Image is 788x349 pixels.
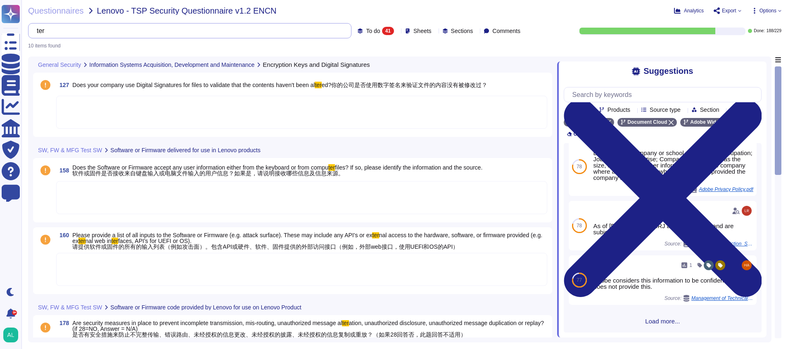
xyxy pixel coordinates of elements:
span: 160 [56,232,69,238]
span: files? If so, please identify the information and the source. 软件或固件是否接收来自键盘输入或电脑文件输入的用户信息？如果是，请说明... [72,164,482,177]
img: user [3,328,18,342]
span: Information Systems Acquisition, Development and Maintenance [89,62,254,68]
span: Analytics [684,8,704,13]
span: 78 [577,223,582,228]
span: 158 [56,167,69,173]
mark: ter [112,238,118,244]
span: Does your company use Digital Signatures for files to validate that the contents haven't been al [72,82,315,88]
div: 10 items found [28,43,61,48]
span: nal access to the hardware, software, or firmware provided (e.g. ex [72,232,542,244]
div: 9+ [12,310,17,315]
span: To do [366,28,380,34]
span: Done: [754,29,765,33]
button: Analytics [674,7,704,14]
input: Search by keywords [568,87,761,102]
span: ation, unauthorized disclosure, unauthorized message duplication or replay? (if 28=NO, Answer = N... [72,320,544,338]
mark: ter [342,320,349,326]
span: Are security measures in place to prevent incomplete transmission, mis-routing, unauthorized mess... [72,320,342,326]
button: user [2,326,24,344]
mark: ter [315,82,321,88]
mark: ter [372,232,379,238]
span: Export [722,8,736,13]
span: nal web in [85,238,112,244]
span: ed?你的公司是否使用数字签名来验证文件的内容没有被修改过？ [322,82,487,88]
mark: ter [328,164,335,171]
span: 178 [56,320,69,326]
span: SW, FW & MFG Test SW [38,147,102,153]
span: Encryption Keys and Digital Signatures [263,61,370,68]
span: 77 [577,278,582,283]
span: Software or Firmware delivered for use in Lenovo products [110,147,260,153]
span: Options [760,8,776,13]
span: Questionnaires [28,7,84,15]
span: Sections [451,28,473,34]
span: faces, API's for UEFI or OS). 请提供软件或固件的所有的输入列表（例如攻击面）。包含API或硬件、软件、固件提供的外部访问接口（例如，外部web接口，使用UEFI和O... [72,238,458,250]
span: Sheets [413,28,432,34]
img: user [742,260,752,270]
span: Does the Software or Firmware accept any user information either from the keyboard or from compu [72,164,328,171]
mark: ter [78,238,85,244]
span: 78 [577,164,582,169]
span: General Security [38,62,81,68]
span: 127 [56,82,69,88]
span: 188 / 229 [767,29,781,33]
span: Please provide a list of all inputs to the Software or Firmware (e.g. attack surface). These may ... [72,232,372,238]
div: 41 [382,27,394,35]
span: Comments [492,28,520,34]
img: user [742,206,752,216]
input: Search by keywords [33,24,343,38]
span: SW, FW & MFG Test SW [38,304,102,310]
span: Lenovo - TSP Security Questionnaire v1.2 ENCN [97,7,277,15]
span: Software or Firmware code provided by Lenovo for use on Lenovo Product [110,304,301,310]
